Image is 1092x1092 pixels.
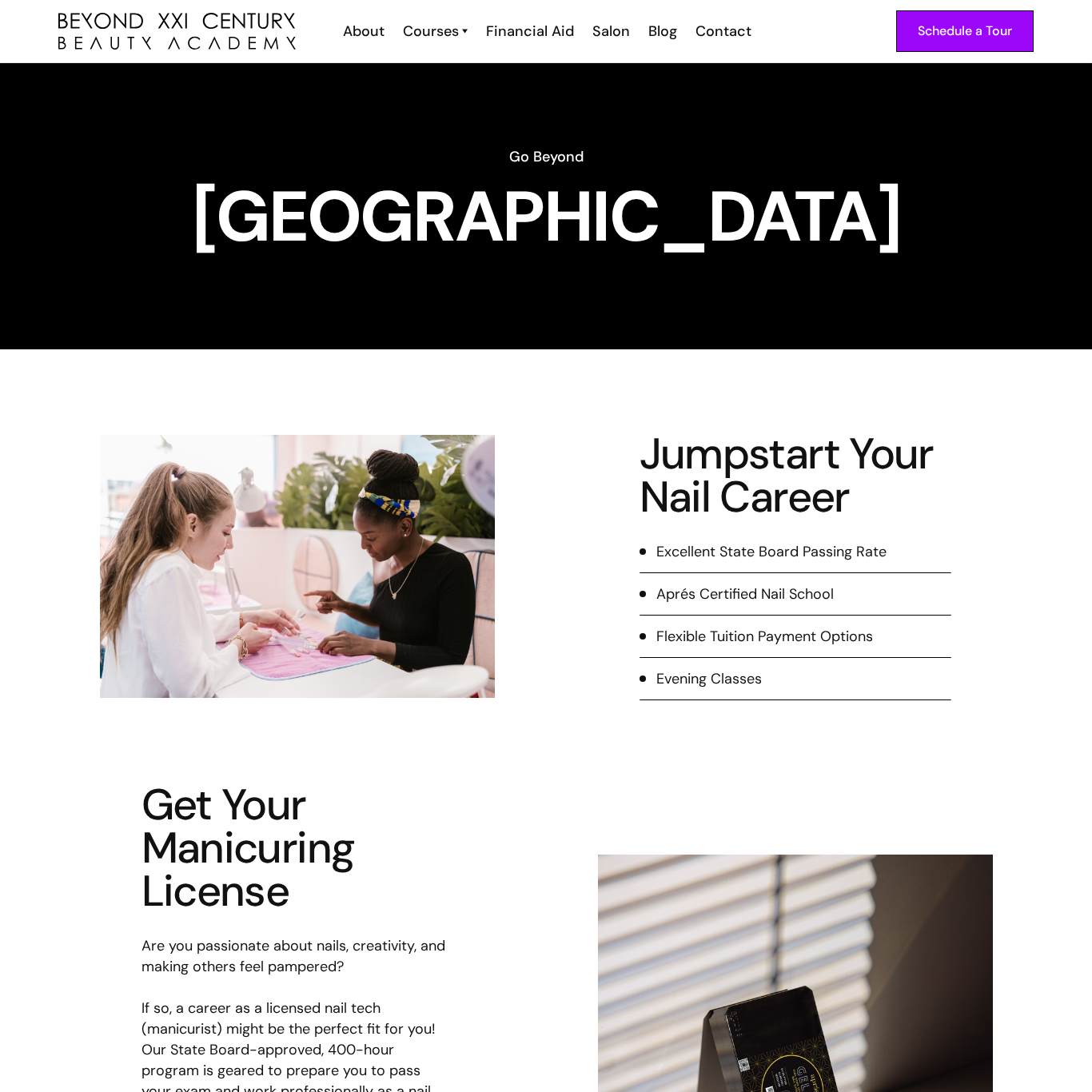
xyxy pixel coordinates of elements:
[58,146,1034,167] h6: Go Beyond
[656,668,762,689] div: Evening Classes
[403,21,459,42] div: Courses
[656,626,873,647] div: Flexible Tuition Payment Options
[640,432,951,519] h2: Jumpstart Your Nail Career
[656,541,887,562] div: Excellent State Board Passing Rate
[695,21,751,42] div: Contact
[896,10,1034,52] a: Schedule a Tour
[100,435,495,698] img: nail tech working at salon
[58,13,296,50] img: beyond 21st century beauty academy logo
[582,21,638,42] a: Salon
[403,21,468,42] a: Courses
[592,21,630,42] div: Salon
[918,21,1012,42] div: Schedule a Tour
[192,171,900,262] strong: [GEOGRAPHIC_DATA]
[58,13,296,50] a: home
[141,783,453,913] h2: Get Your Manicuring License
[638,21,685,42] a: Blog
[656,584,834,604] div: Aprés Certified Nail School
[343,21,385,42] div: About
[333,21,393,42] a: About
[476,21,582,42] a: Financial Aid
[486,21,574,42] div: Financial Aid
[685,21,759,42] a: Contact
[648,21,677,42] div: Blog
